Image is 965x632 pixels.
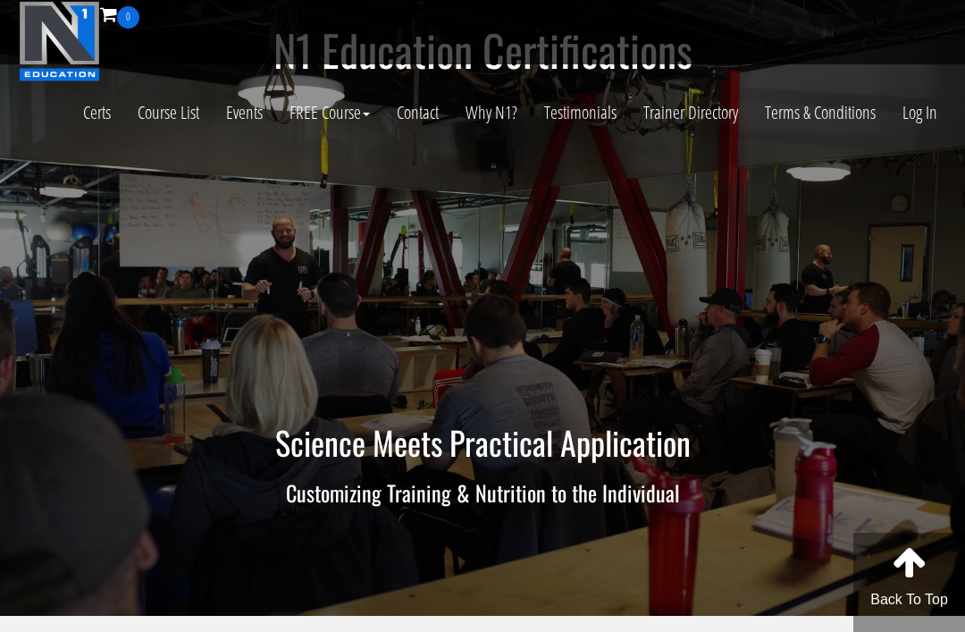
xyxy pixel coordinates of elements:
h2: Science Meets Practical Application [13,425,952,460]
a: Terms & Conditions [751,81,889,144]
a: Certs [70,81,124,144]
h3: Customizing Training & Nutrition to the Individual [13,481,952,504]
a: FREE Course [276,81,383,144]
a: Events [213,81,276,144]
img: n1-education [19,1,100,81]
a: Contact [383,81,452,144]
span: 0 [117,6,139,29]
a: Trainer Directory [630,81,751,144]
a: 0 [100,2,139,26]
a: Log In [889,81,951,144]
a: Course List [124,81,213,144]
a: Why N1? [452,81,531,144]
a: Testimonials [531,81,630,144]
